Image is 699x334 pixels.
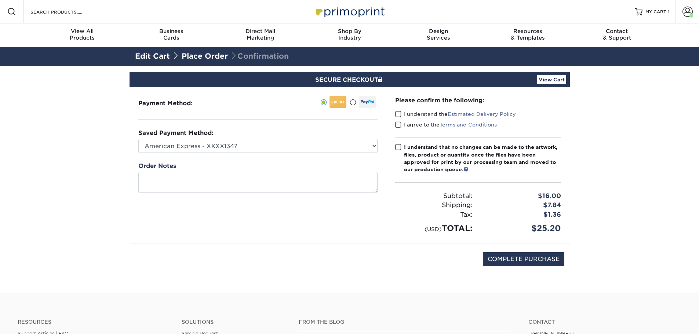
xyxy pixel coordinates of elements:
a: Shop ByIndustry [305,23,394,47]
label: I agree to the [395,121,497,128]
a: View Cart [537,75,566,84]
a: Direct MailMarketing [216,23,305,47]
div: & Templates [483,28,572,41]
span: MY CART [645,9,666,15]
span: 1 [668,9,670,14]
label: Order Notes [138,162,176,170]
div: Please confirm the following: [395,96,561,104]
div: $1.36 [478,210,567,220]
div: Subtotal: [390,191,478,201]
span: Confirmation [230,52,289,60]
a: View AllProducts [38,23,127,47]
div: TOTAL: [390,222,478,234]
label: Saved Payment Method: [138,129,214,137]
span: Business [127,28,216,34]
div: $16.00 [478,191,567,201]
a: BusinessCards [127,23,216,47]
input: SEARCH PRODUCTS..... [30,7,101,16]
h4: From the Blog [299,319,509,325]
div: $7.84 [478,201,567,210]
span: View All [38,28,127,34]
div: Tax: [390,210,478,220]
span: Shop By [305,28,394,34]
img: Primoprint [313,4,386,19]
a: Contact& Support [572,23,662,47]
span: SECURE CHECKOUT [315,76,384,83]
span: Resources [483,28,572,34]
small: (USD) [425,226,442,232]
a: Edit Cart [135,52,170,60]
div: $25.20 [478,222,567,234]
span: Design [394,28,483,34]
span: Direct Mail [216,28,305,34]
div: & Support [572,28,662,41]
a: Place Order [182,52,228,60]
a: Estimated Delivery Policy [448,111,516,117]
div: Services [394,28,483,41]
h4: Solutions [182,319,288,325]
div: Products [38,28,127,41]
h4: Resources [18,319,171,325]
div: Shipping: [390,201,478,210]
span: Contact [572,28,662,34]
h3: Payment Method: [138,100,211,107]
input: COMPLETE PURCHASE [483,252,564,266]
div: Cards [127,28,216,41]
a: Terms and Conditions [440,122,497,128]
div: Industry [305,28,394,41]
a: Resources& Templates [483,23,572,47]
label: I understand the [395,110,516,118]
div: I understand that no changes can be made to the artwork, files, product or quantity once the file... [404,143,561,173]
a: Contact [528,319,681,325]
a: DesignServices [394,23,483,47]
div: Marketing [216,28,305,41]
